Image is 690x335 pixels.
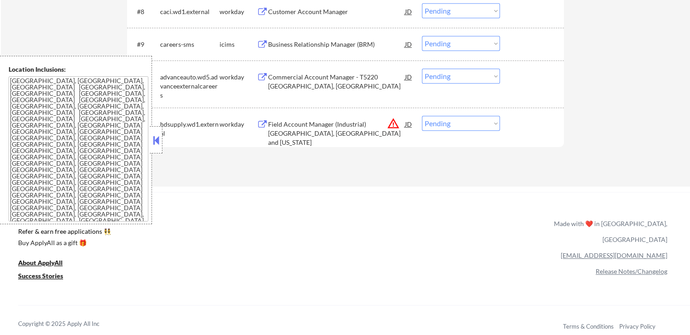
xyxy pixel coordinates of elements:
[18,320,122,329] div: Copyright © 2025 Apply All Inc
[404,3,413,20] div: JD
[220,40,257,49] div: icims
[18,272,63,280] u: Success Stories
[18,238,109,249] a: Buy ApplyAll as a gift 🎁
[268,120,405,147] div: Field Account Manager (Industrial) [GEOGRAPHIC_DATA], [GEOGRAPHIC_DATA] and [US_STATE]
[563,323,614,330] a: Terms & Conditions
[404,36,413,52] div: JD
[268,73,405,90] div: Commercial Account Manager - T5220 [GEOGRAPHIC_DATA], [GEOGRAPHIC_DATA]
[160,7,220,16] div: caci.wd1.external
[404,69,413,85] div: JD
[137,7,153,16] div: #8
[619,323,656,330] a: Privacy Policy
[18,259,63,266] u: About ApplyAll
[18,271,75,282] a: Success Stories
[18,228,364,238] a: Refer & earn free applications 👯‍♀️
[561,251,667,259] a: [EMAIL_ADDRESS][DOMAIN_NAME]
[9,65,148,74] div: Location Inclusions:
[550,216,667,247] div: Made with ❤️ in [GEOGRAPHIC_DATA], [GEOGRAPHIC_DATA]
[404,116,413,132] div: JD
[596,267,667,275] a: Release Notes/Changelog
[160,120,220,138] div: hdsupply.wd1.external
[137,40,153,49] div: #9
[268,7,405,16] div: Customer Account Manager
[18,258,75,269] a: About ApplyAll
[220,73,257,82] div: workday
[387,117,400,130] button: warning_amber
[220,120,257,129] div: workday
[160,40,220,49] div: careers-sms
[18,240,109,246] div: Buy ApplyAll as a gift 🎁
[160,73,220,99] div: advanceauto.wd5.advanceexternalcareers
[268,40,405,49] div: Business Relationship Manager (BRM)
[220,7,257,16] div: workday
